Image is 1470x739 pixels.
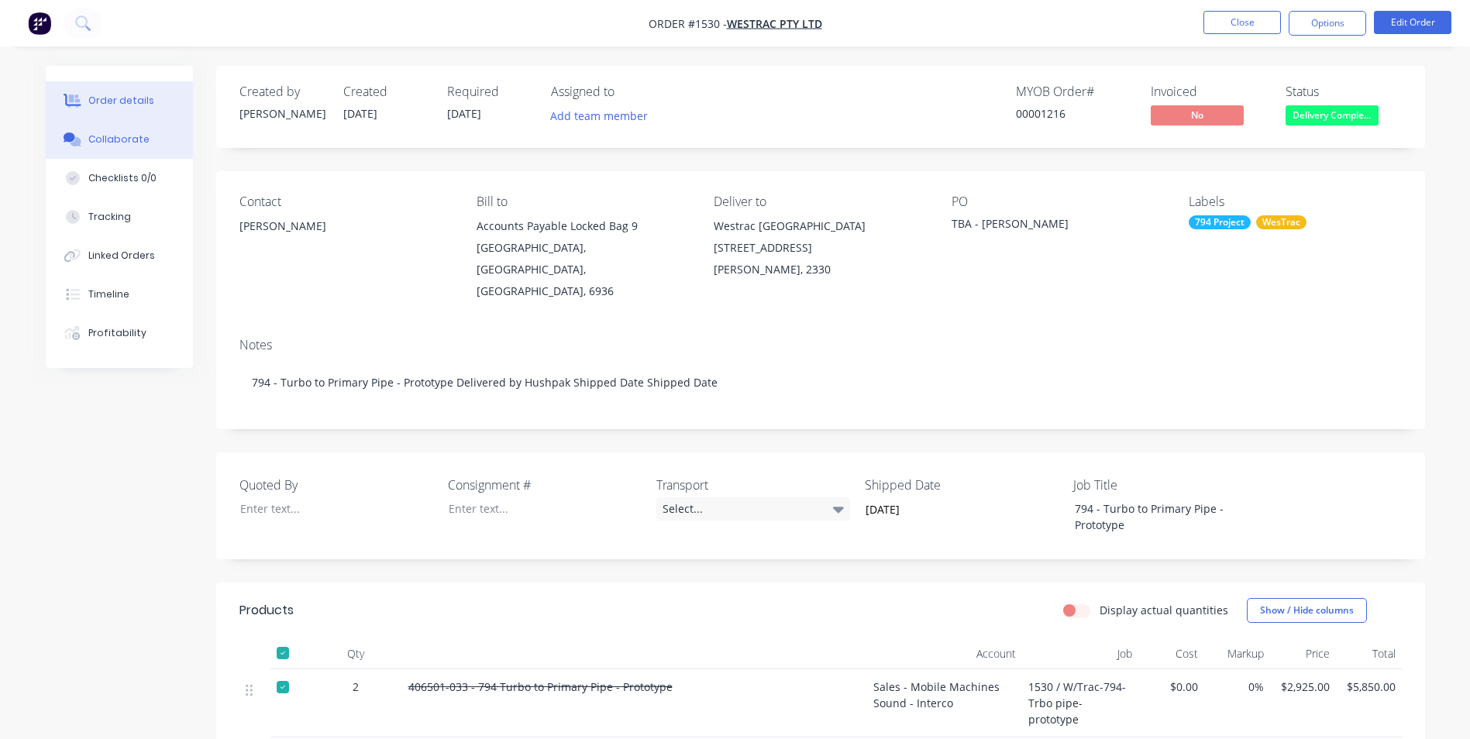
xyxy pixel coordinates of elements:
div: 794 Project [1189,215,1251,229]
div: Price [1270,638,1336,669]
div: [GEOGRAPHIC_DATA], [GEOGRAPHIC_DATA], [GEOGRAPHIC_DATA], 6936 [477,237,689,302]
div: Collaborate [88,132,150,146]
label: Job Title [1073,476,1267,494]
div: [PERSON_NAME], 2330 [714,259,926,280]
a: WesTrac Pty Ltd [727,16,822,31]
div: Status [1286,84,1402,99]
div: Cost [1138,638,1204,669]
div: Bill to [477,194,689,209]
div: Timeline [88,287,129,301]
div: Tracking [88,210,131,224]
div: Qty [309,638,402,669]
div: Markup [1204,638,1270,669]
button: Profitability [46,314,193,352]
button: Delivery Comple... [1286,105,1379,129]
div: Accounts Payable Locked Bag 9 [477,215,689,237]
div: MYOB Order # [1016,84,1132,99]
div: 794 - Turbo to Primary Pipe - Prototype [1062,497,1256,536]
div: TBA - [PERSON_NAME] [952,215,1145,237]
div: Notes [239,338,1402,352]
button: Show / Hide columns [1247,598,1367,623]
div: Checklists 0/0 [88,171,157,185]
div: Created by [239,84,325,99]
button: Options [1289,11,1366,36]
label: Display actual quantities [1100,602,1228,618]
div: 00001216 [1016,105,1132,122]
div: Profitability [88,326,146,340]
div: Westrac [GEOGRAPHIC_DATA] [STREET_ADDRESS] [714,215,926,259]
button: Timeline [46,275,193,314]
div: Contact [239,194,452,209]
div: Required [447,84,532,99]
button: Tracking [46,198,193,236]
div: Labels [1189,194,1401,209]
div: Linked Orders [88,249,155,263]
div: WesTrac [1256,215,1306,229]
div: [PERSON_NAME] [239,215,452,265]
button: Checklists 0/0 [46,159,193,198]
button: Collaborate [46,120,193,159]
label: Quoted By [239,476,433,494]
div: Created [343,84,429,99]
div: PO [952,194,1164,209]
button: Order details [46,81,193,120]
input: Enter date [855,498,1048,521]
div: Accounts Payable Locked Bag 9[GEOGRAPHIC_DATA], [GEOGRAPHIC_DATA], [GEOGRAPHIC_DATA], 6936 [477,215,689,302]
div: 1530 / W/Trac-794-Trbo pipe-prototype [1022,669,1138,737]
div: 794 - Turbo to Primary Pipe - Prototype Delivered by Hushpak Shipped Date Shipped Date [239,359,1402,406]
button: Add team member [542,105,656,126]
span: [DATE] [343,106,377,121]
span: $0.00 [1145,679,1198,695]
span: No [1151,105,1244,125]
div: Total [1336,638,1402,669]
div: Deliver to [714,194,926,209]
span: 406501-033 - 794 Turbo to Primary Pipe - Prototype [408,679,673,694]
label: Shipped Date [865,476,1059,494]
label: Consignment # [448,476,642,494]
span: 0% [1210,679,1264,695]
div: Account [867,638,1022,669]
div: [PERSON_NAME] [239,215,452,237]
span: Order #1530 - [649,16,727,31]
div: Invoiced [1151,84,1267,99]
div: [PERSON_NAME] [239,105,325,122]
div: Products [239,601,294,620]
button: Close [1203,11,1281,34]
span: $2,925.00 [1276,679,1330,695]
div: Select... [656,497,850,521]
div: Westrac [GEOGRAPHIC_DATA] [STREET_ADDRESS][PERSON_NAME], 2330 [714,215,926,280]
span: 2 [353,679,359,695]
div: Assigned to [551,84,706,99]
div: Order details [88,94,154,108]
div: Job [1022,638,1138,669]
span: Delivery Comple... [1286,105,1379,125]
div: Sales - Mobile Machines Sound - Interco [867,669,1022,737]
button: Edit Order [1374,11,1451,34]
button: Add team member [551,105,656,126]
span: $5,850.00 [1342,679,1396,695]
span: [DATE] [447,106,481,121]
button: Linked Orders [46,236,193,275]
img: Factory [28,12,51,35]
label: Transport [656,476,850,494]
